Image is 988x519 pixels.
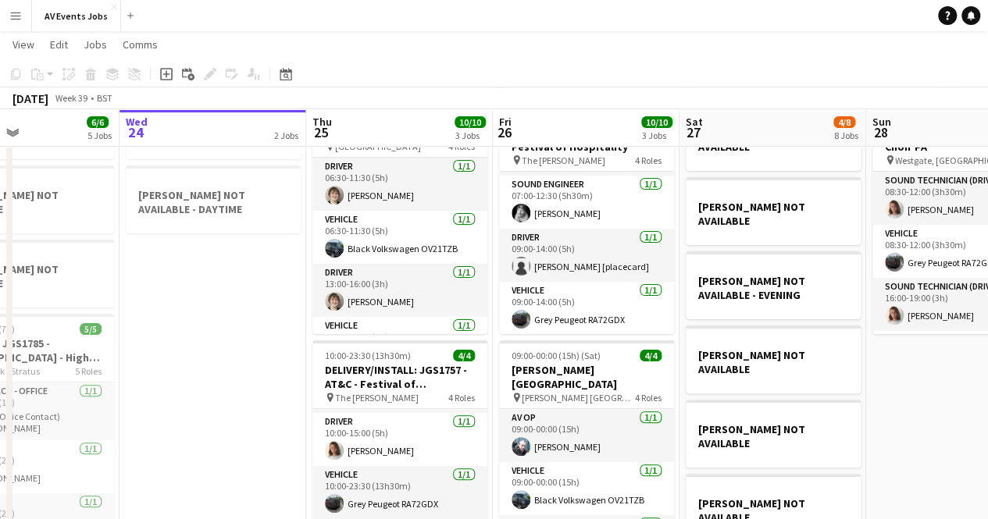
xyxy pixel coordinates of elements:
[497,123,512,141] span: 26
[75,365,102,377] span: 5 Roles
[499,409,674,462] app-card-role: AV Op1/109:00-00:00 (15h)[PERSON_NAME]
[686,400,861,467] app-job-card: [PERSON_NAME] NOT AVAILABLE
[52,92,91,104] span: Week 39
[6,34,41,55] a: View
[686,274,861,302] h3: [PERSON_NAME] NOT AVAILABLE - EVENING
[686,348,861,376] h3: [PERSON_NAME] NOT AVAILABLE
[683,123,703,141] span: 27
[44,34,74,55] a: Edit
[522,155,605,166] span: The [PERSON_NAME]
[126,165,301,233] app-job-card: [PERSON_NAME] NOT AVAILABLE - DAYTIME
[87,130,112,141] div: 5 Jobs
[641,116,672,128] span: 10/10
[12,37,34,52] span: View
[499,115,512,129] span: Fri
[453,350,475,361] span: 4/4
[126,188,301,216] h3: [PERSON_NAME] NOT AVAILABLE - DAYTIME
[833,116,855,128] span: 4/8
[335,392,419,403] span: The [PERSON_NAME]
[312,211,487,264] app-card-role: Vehicle1/106:30-11:30 (5h)Black Volkswagen OV21TZB
[12,91,48,106] div: [DATE]
[834,130,858,141] div: 8 Jobs
[50,37,68,52] span: Edit
[312,317,487,370] app-card-role: Vehicle1/113:00-16:00 (3h)
[686,115,703,129] span: Sat
[87,116,109,128] span: 6/6
[522,392,635,403] span: [PERSON_NAME] [GEOGRAPHIC_DATA]
[77,34,113,55] a: Jobs
[499,229,674,282] app-card-role: Driver1/109:00-14:00 (5h)[PERSON_NAME] [placecard]
[116,34,164,55] a: Comms
[686,177,861,245] app-job-card: [PERSON_NAME] NOT AVAILABLE
[512,350,601,361] span: 09:00-00:00 (15h) (Sat)
[312,264,487,317] app-card-role: Driver1/113:00-16:00 (3h)[PERSON_NAME]
[312,466,487,519] app-card-role: Vehicle1/110:00-23:30 (13h30m)Grey Peugeot RA72GDX
[686,200,861,228] h3: [PERSON_NAME] NOT AVAILABLE
[312,103,487,334] app-job-card: 06:30-16:00 (9h30m)4/4Reading Business Expo [GEOGRAPHIC_DATA]4 RolesDriver1/106:30-11:30 (5h)[PER...
[312,413,487,466] app-card-role: Driver1/110:00-15:00 (5h)[PERSON_NAME]
[499,103,674,334] app-job-card: 07:00-14:00 (7h)4/4CONFIRMED: JGS1757 - AT&C - Festival of Hospitality The [PERSON_NAME]4 RolesJo...
[635,392,662,403] span: 4 Roles
[499,176,674,229] app-card-role: Sound Engineer1/107:00-12:30 (5h30m)[PERSON_NAME]
[455,116,486,128] span: 10/10
[499,282,674,335] app-card-role: Vehicle1/109:00-14:00 (5h)Grey Peugeot RA72GDX
[642,130,672,141] div: 3 Jobs
[84,37,107,52] span: Jobs
[686,325,861,393] app-job-card: [PERSON_NAME] NOT AVAILABLE
[80,323,102,335] span: 5/5
[312,158,487,211] app-card-role: Driver1/106:30-11:30 (5h)[PERSON_NAME]
[325,350,411,361] span: 10:00-23:30 (13h30m)
[870,123,891,141] span: 28
[455,130,485,141] div: 3 Jobs
[448,392,475,403] span: 4 Roles
[499,462,674,515] app-card-role: Vehicle1/109:00-00:00 (15h)Black Volkswagen OV21TZB
[686,251,861,319] app-job-card: [PERSON_NAME] NOT AVAILABLE - EVENING
[274,130,298,141] div: 2 Jobs
[499,363,674,391] h3: [PERSON_NAME] [GEOGRAPHIC_DATA]
[123,37,158,52] span: Comms
[310,123,332,141] span: 25
[640,350,662,361] span: 4/4
[312,115,332,129] span: Thu
[635,155,662,166] span: 4 Roles
[686,422,861,450] h3: [PERSON_NAME] NOT AVAILABLE
[126,115,148,129] span: Wed
[32,1,121,31] button: AV Events Jobs
[312,363,487,391] h3: DELIVERY/INSTALL: JGS1757 - AT&C - Festival of Hospitality
[123,123,148,141] span: 24
[97,92,112,104] div: BST
[872,115,891,129] span: Sun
